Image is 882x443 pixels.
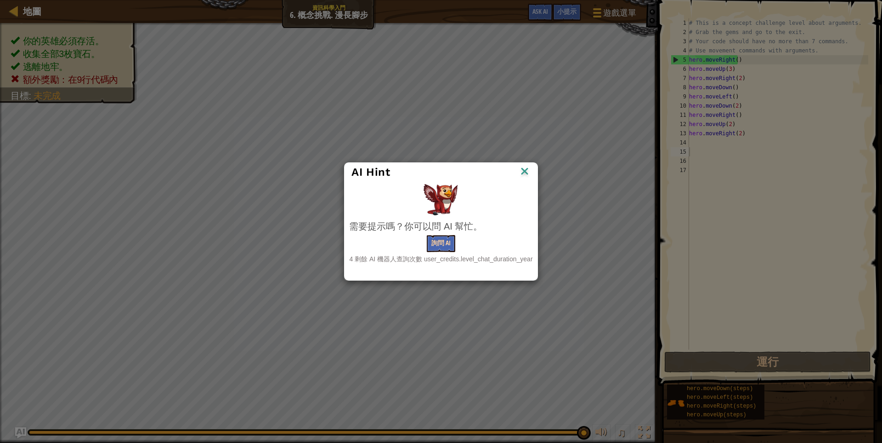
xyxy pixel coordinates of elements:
img: AI Hint Animal [424,184,458,215]
div: 需要提示嗎？你可以問 AI 幫忙。 [349,220,532,233]
button: 詢問 AI [427,235,455,252]
img: IconClose.svg [519,165,531,179]
span: AI Hint [351,166,390,178]
div: 4 剩餘 AI 機器人查詢次數 user_credits.level_chat_duration_year [349,254,532,264]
